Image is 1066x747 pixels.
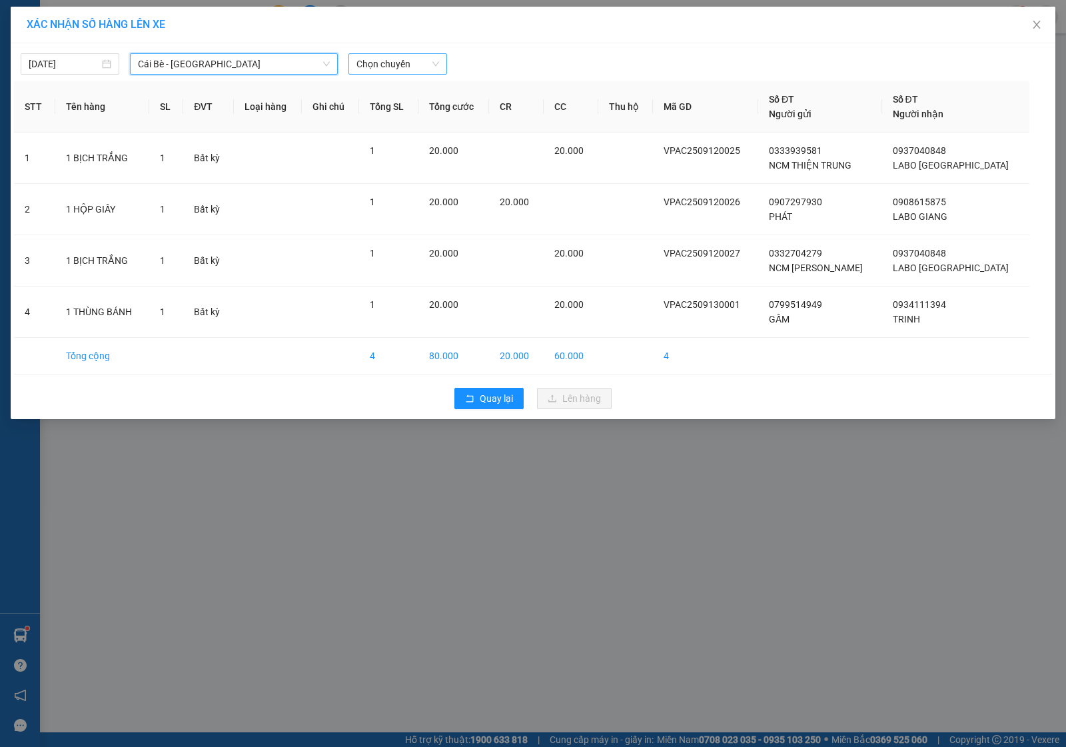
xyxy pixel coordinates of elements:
span: 20.000 [554,248,584,259]
th: Thu hộ [598,81,654,133]
span: close [1031,19,1042,30]
button: rollbackQuay lại [454,388,524,409]
div: 0327979966 [11,43,105,62]
span: 1 [160,204,165,215]
span: down [322,60,330,68]
span: 0333939581 [769,145,822,156]
div: 20.000 [112,86,251,105]
span: Nhận: [114,13,146,27]
th: Ghi chú [302,81,359,133]
span: TRINH [893,314,920,325]
span: 0934111394 [893,299,946,310]
span: LABO [GEOGRAPHIC_DATA] [893,160,1009,171]
span: 0908615875 [893,197,946,207]
span: VPAC2509120026 [664,197,740,207]
div: TÂN [114,43,249,59]
span: 1 [370,299,375,310]
td: Bất kỳ [183,235,234,287]
span: XÁC NHẬN SỐ HÀNG LÊN XE [27,18,165,31]
button: Close [1018,7,1055,44]
td: 4 [359,338,418,374]
div: 0909866113 [114,59,249,78]
th: Loại hàng [234,81,302,133]
td: 1 [14,133,55,184]
td: 80.000 [418,338,489,374]
span: 0937040848 [893,145,946,156]
button: uploadLên hàng [537,388,612,409]
span: Cái Bè - Sài Gòn [138,54,330,74]
span: Chọn chuyến [356,54,439,74]
span: 20.000 [554,299,584,310]
span: Người gửi [769,109,811,119]
th: Tổng cước [418,81,489,133]
th: SL [149,81,184,133]
span: 20.000 [429,197,458,207]
th: Tổng SL [359,81,418,133]
td: 1 THÙNG BÁNH [55,287,149,338]
span: 20.000 [429,248,458,259]
th: Tên hàng [55,81,149,133]
td: 60.000 [544,338,598,374]
span: 20.000 [429,145,458,156]
span: 1 [160,255,165,266]
span: PHÁT [769,211,792,222]
th: STT [14,81,55,133]
span: 1 [370,145,375,156]
span: 1 [370,197,375,207]
span: Quay lại [480,391,513,406]
span: 0937040848 [893,248,946,259]
th: Mã GD [653,81,758,133]
td: 1 BỊCH TRẮNG [55,235,149,287]
span: 20.000 [554,145,584,156]
span: 0907297930 [769,197,822,207]
td: 20.000 [489,338,544,374]
span: Người nhận [893,109,943,119]
td: Bất kỳ [183,287,234,338]
th: CR [489,81,544,133]
span: Gửi: [11,13,32,27]
span: NCM THIỆN TRUNG [769,160,851,171]
span: rollback [465,394,474,404]
span: LABO GIANG [893,211,947,222]
span: 1 [160,307,165,317]
span: 1 [370,248,375,259]
td: 1 HỘP GIẤY [55,184,149,235]
td: Bất kỳ [183,133,234,184]
td: 2 [14,184,55,235]
span: 20.000 [429,299,458,310]
span: 0799514949 [769,299,822,310]
td: Bất kỳ [183,184,234,235]
td: 1 BỊCH TRẮNG [55,133,149,184]
td: 4 [14,287,55,338]
th: CC [544,81,598,133]
span: 20.000 [500,197,529,207]
div: VP An Cư [11,11,105,27]
span: LABO [GEOGRAPHIC_DATA] [893,263,1009,273]
span: GẤM [769,314,790,325]
span: VPAC2509130001 [664,299,740,310]
span: Số ĐT [769,94,794,105]
div: VP [GEOGRAPHIC_DATA] [114,11,249,43]
td: 4 [653,338,758,374]
th: ĐVT [183,81,234,133]
td: Tổng cộng [55,338,149,374]
div: HẢI [11,27,105,43]
span: NCM [PERSON_NAME] [769,263,863,273]
input: 13/09/2025 [29,57,99,71]
span: VPAC2509120025 [664,145,740,156]
td: 3 [14,235,55,287]
span: 1 [160,153,165,163]
span: 0332704279 [769,248,822,259]
span: Chưa : [112,89,143,103]
span: Số ĐT [893,94,918,105]
span: VPAC2509120027 [664,248,740,259]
